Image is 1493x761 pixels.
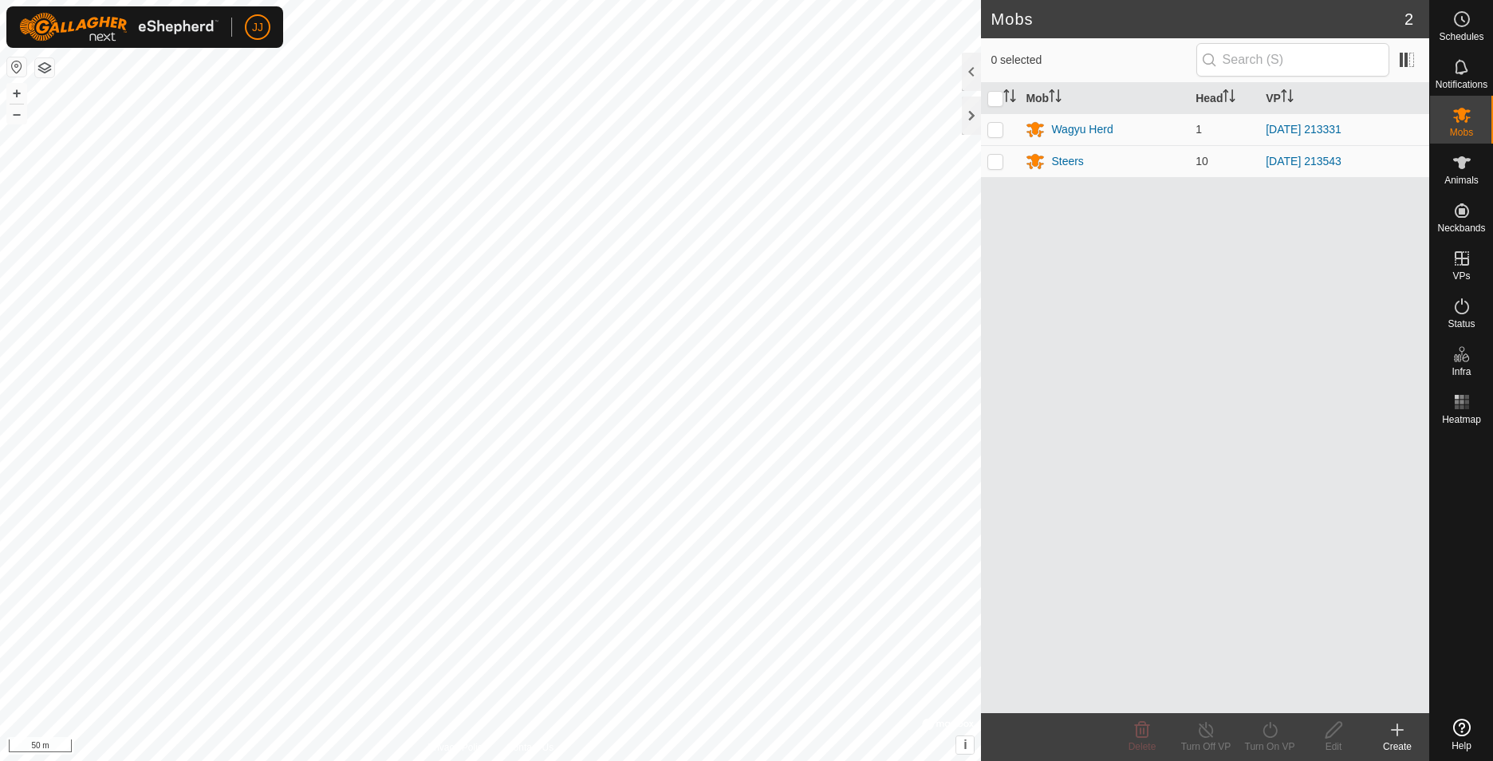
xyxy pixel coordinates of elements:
div: Create [1365,739,1429,754]
p-sorticon: Activate to sort [1281,92,1294,104]
span: Schedules [1439,32,1483,41]
div: Turn On VP [1238,739,1302,754]
h2: Mobs [991,10,1404,29]
a: [DATE] 213331 [1266,123,1341,136]
input: Search (S) [1196,43,1389,77]
span: Help [1452,741,1471,751]
button: – [7,104,26,124]
th: Mob [1019,83,1189,114]
p-sorticon: Activate to sort [1223,92,1235,104]
span: Neckbands [1437,223,1485,233]
div: Turn Off VP [1174,739,1238,754]
a: Privacy Policy [427,740,487,755]
span: Notifications [1436,80,1487,89]
div: Edit [1302,739,1365,754]
span: Delete [1129,741,1156,752]
a: Help [1430,712,1493,757]
span: Animals [1444,175,1479,185]
p-sorticon: Activate to sort [1049,92,1062,104]
p-sorticon: Activate to sort [1003,92,1016,104]
img: Gallagher Logo [19,13,219,41]
th: Head [1189,83,1259,114]
th: VP [1259,83,1429,114]
button: i [956,736,974,754]
div: Steers [1051,153,1083,170]
span: 10 [1196,155,1208,168]
span: 1 [1196,123,1202,136]
a: [DATE] 213543 [1266,155,1341,168]
span: Heatmap [1442,415,1481,424]
button: Reset Map [7,57,26,77]
span: VPs [1452,271,1470,281]
span: i [963,738,967,751]
span: 0 selected [991,52,1196,69]
span: Status [1448,319,1475,329]
span: Mobs [1450,128,1473,137]
button: + [7,84,26,103]
a: Contact Us [506,740,553,755]
div: Wagyu Herd [1051,121,1113,138]
button: Map Layers [35,58,54,77]
span: Infra [1452,367,1471,377]
span: JJ [252,19,263,36]
span: 2 [1404,7,1413,31]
